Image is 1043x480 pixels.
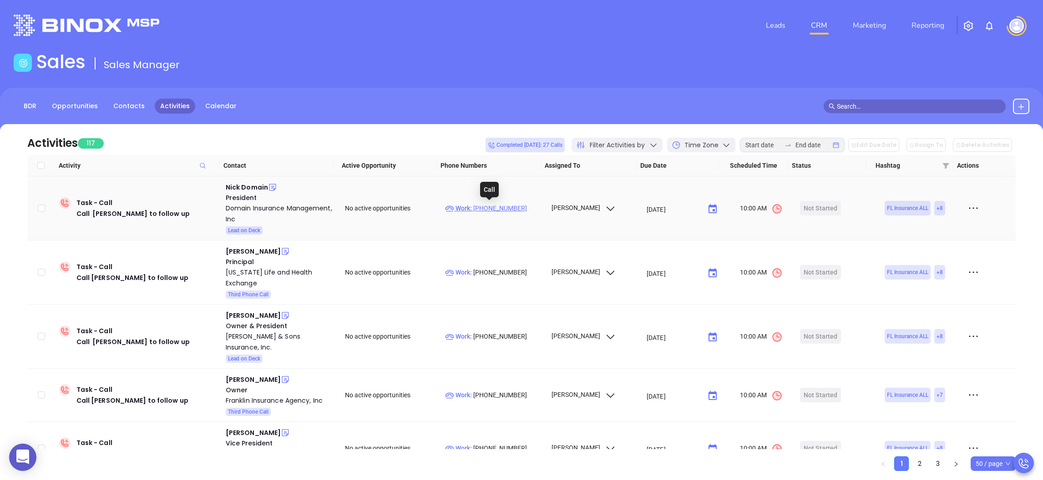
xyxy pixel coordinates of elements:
[345,443,437,453] div: No active opportunities
[740,331,783,343] span: 10:00 AM
[684,140,719,150] span: Time Zone
[849,16,890,35] a: Marketing
[887,203,928,213] span: FL Insurance ALL
[895,457,908,470] a: 1
[226,310,281,321] div: [PERSON_NAME]
[220,155,333,176] th: Contact
[226,182,268,193] div: Nick Domain
[949,456,963,471] button: right
[984,20,995,31] img: iconNotification
[226,203,333,225] a: Domain Insurance Management, Inc
[345,390,437,400] div: No active opportunities
[876,160,938,170] span: Hashtag
[226,395,333,406] a: Franklin Insurance Agency, Inc
[762,16,789,35] a: Leads
[228,354,260,364] span: Lead on Deck
[76,384,188,406] div: Task - Call
[27,135,78,151] div: Activities
[488,140,562,150] span: Completed [DATE]: 27 Calls
[647,391,700,400] input: MM/DD/YYYY
[550,444,616,451] span: [PERSON_NAME]
[226,385,333,395] div: Owner
[953,138,1012,152] button: Delete Activities
[953,461,959,467] span: right
[740,390,783,401] span: 10:00 AM
[887,443,928,453] span: FL Insurance ALL
[445,269,472,276] span: Work :
[740,267,783,279] span: 10:00 AM
[14,15,159,36] img: logo
[704,264,722,282] button: Choose date, selected date is Aug 11, 2025
[550,204,616,211] span: [PERSON_NAME]
[785,141,792,149] span: to
[445,391,472,399] span: Work :
[333,155,437,176] th: Active Opportunity
[949,456,963,471] li: Next Page
[848,138,899,152] button: Edit Due Date
[200,99,242,114] a: Calendar
[887,267,928,277] span: FL Insurance ALL
[78,138,104,149] span: 117
[912,456,927,471] li: 2
[876,456,891,471] li: Previous Page
[829,103,835,110] span: search
[931,457,945,470] a: 3
[719,155,789,176] th: Scheduled Time
[76,272,188,283] div: Call [PERSON_NAME] to follow up
[550,391,616,398] span: [PERSON_NAME]
[18,99,42,114] a: BDR
[226,438,333,448] div: Vice President
[345,331,437,341] div: No active opportunities
[937,203,943,213] span: + 8
[795,140,831,150] input: End date
[647,333,700,342] input: MM/DD/YYYY
[345,203,437,213] div: No active opportunities
[76,395,188,406] div: Call [PERSON_NAME] to follow up
[804,265,837,280] div: Not Started
[480,182,499,197] div: Call
[745,140,781,150] input: Start date
[345,267,437,277] div: No active opportunities
[155,99,195,114] a: Activities
[226,267,333,289] a: [US_STATE] Life and Health Exchange
[550,332,616,340] span: [PERSON_NAME]
[228,290,268,300] span: Third Phone Call
[953,155,1006,176] th: Actions
[59,160,216,170] span: Activity
[704,387,722,405] button: Choose date, selected date is Aug 11, 2025
[704,328,722,346] button: Choose date, selected date is Aug 11, 2025
[931,456,945,471] li: 3
[837,101,1001,111] input: Search…
[226,374,281,385] div: [PERSON_NAME]
[226,331,333,353] a: [PERSON_NAME] & Sons Insurance, Inc.
[647,445,700,454] input: MM/DD/YYYY
[76,208,190,219] div: Call [PERSON_NAME] to follow up
[104,58,180,72] span: Sales Manager
[445,331,543,341] p: [PHONE_NUMBER]
[445,445,472,452] span: Work :
[445,203,543,213] p: [PHONE_NUMBER]
[740,203,783,215] span: 10:00 AM
[887,390,928,400] span: FL Insurance ALL
[804,441,837,455] div: Not Started
[807,16,831,35] a: CRM
[226,321,333,331] div: Owner & President
[108,99,150,114] a: Contacts
[226,448,333,459] a: [PERSON_NAME] Insurance
[445,443,543,453] p: [PHONE_NUMBER]
[887,331,928,341] span: FL Insurance ALL
[647,205,700,214] input: MM/DD/YYYY
[971,456,1016,471] div: Page Size
[937,267,943,277] span: + 8
[590,140,645,150] span: Filter Activities by
[637,155,719,176] th: Due Date
[788,155,866,176] th: Status
[76,448,154,459] div: Call Dusty to follow up
[647,269,700,278] input: MM/DD/YYYY
[76,437,154,459] div: Task - Call
[937,443,943,453] span: + 8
